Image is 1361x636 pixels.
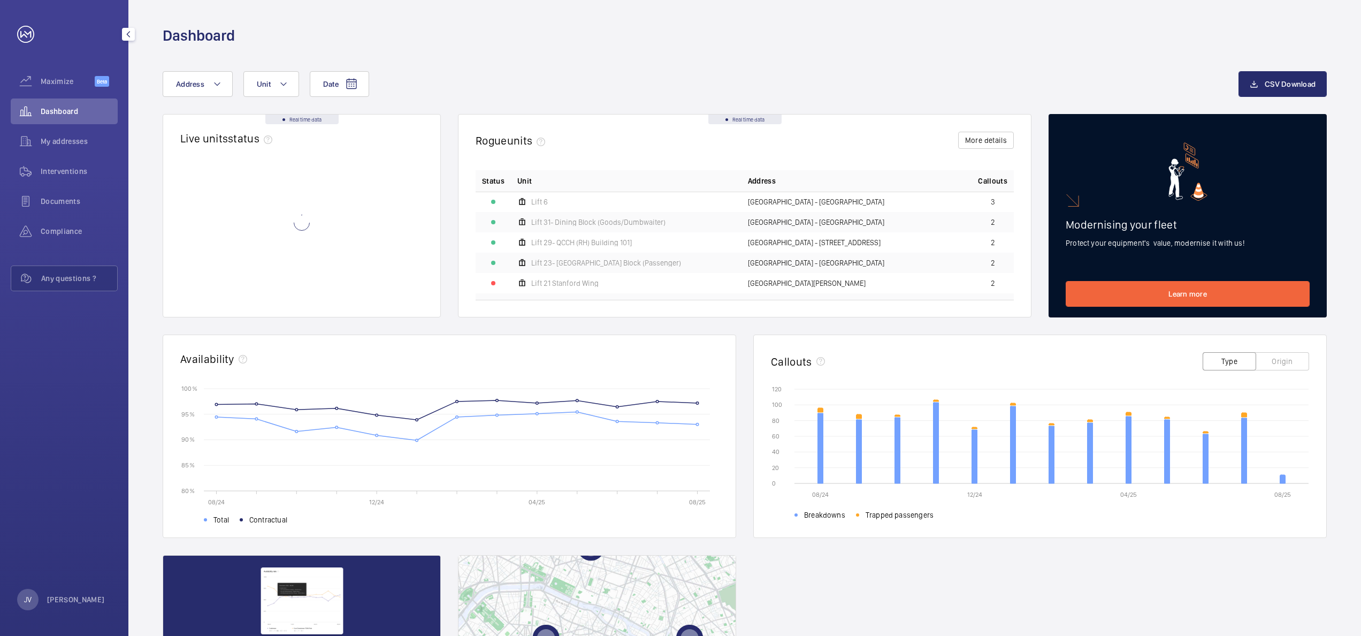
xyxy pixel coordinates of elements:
span: Lift 21 Stanford Wing [531,279,599,287]
span: [GEOGRAPHIC_DATA] - [GEOGRAPHIC_DATA] [748,218,884,226]
span: status [228,132,277,145]
span: My addresses [41,136,118,147]
span: 2 [991,259,995,267]
text: 60 [772,433,779,440]
button: CSV Download [1238,71,1327,97]
span: Address [748,176,776,186]
text: 12/24 [967,491,982,498]
span: Lift 31- Dining Block (Goods/Dumbwaiter) [531,218,666,226]
span: Lift 29- QCCH (RH) Building 101] [531,239,632,246]
h2: Rogue [476,134,549,147]
text: 120 [772,385,782,393]
text: 85 % [181,461,195,469]
span: Any questions ? [41,273,117,284]
h2: Callouts [771,355,812,368]
p: Status [482,176,504,186]
button: Date [310,71,369,97]
span: Contractual [249,514,287,525]
div: Real time data [265,115,339,124]
text: 100 % [181,384,197,392]
span: [GEOGRAPHIC_DATA] - [GEOGRAPHIC_DATA] [748,259,884,267]
span: Maximize [41,76,95,87]
span: [GEOGRAPHIC_DATA][PERSON_NAME] [748,279,866,287]
span: Trapped passengers [866,510,934,520]
span: units [507,134,550,147]
button: Type [1203,352,1256,370]
h2: Availability [180,352,234,366]
span: Address [176,80,204,88]
span: Unit [257,80,271,88]
text: 04/25 [1120,491,1137,498]
p: Protect your equipment's value, modernise it with us! [1066,238,1310,248]
h1: Dashboard [163,26,235,46]
text: 40 [772,448,779,456]
p: [PERSON_NAME] [47,594,105,605]
button: Unit [243,71,299,97]
h2: Live units [180,132,277,145]
span: Dashboard [41,106,118,117]
text: 95 % [181,410,195,418]
text: 08/24 [812,491,829,498]
span: Lift 6 [531,198,548,206]
text: 12/24 [369,498,384,506]
span: [GEOGRAPHIC_DATA] - [GEOGRAPHIC_DATA] [748,198,884,206]
span: Compliance [41,226,118,237]
p: JV [24,594,32,605]
span: Date [323,80,339,88]
span: Unit [517,176,532,186]
button: Address [163,71,233,97]
span: 2 [991,218,995,226]
button: More details [958,132,1014,149]
text: 08/25 [689,498,706,506]
span: Callouts [978,176,1007,186]
text: 08/25 [1274,491,1291,498]
h2: Modernising your fleet [1066,218,1310,231]
text: 20 [772,464,779,472]
text: 0 [772,480,776,487]
span: [GEOGRAPHIC_DATA] - [STREET_ADDRESS] [748,239,881,246]
button: Origin [1256,352,1309,370]
span: Breakdowns [804,510,845,520]
img: marketing-card.svg [1168,142,1207,201]
text: 90 % [181,436,195,443]
span: Total [213,514,229,525]
text: 80 [772,417,779,425]
text: 100 [772,401,782,408]
span: 3 [991,198,995,206]
span: Documents [41,196,118,207]
span: 2 [991,239,995,246]
text: 08/24 [208,498,225,506]
span: CSV Download [1265,80,1316,88]
span: Lift 23- [GEOGRAPHIC_DATA] Block (Passenger) [531,259,681,267]
span: Beta [95,76,109,87]
span: 2 [991,279,995,287]
span: Interventions [41,166,118,177]
text: 80 % [181,487,195,494]
a: Learn more [1066,281,1310,307]
text: 04/25 [529,498,545,506]
div: Real time data [708,115,782,124]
